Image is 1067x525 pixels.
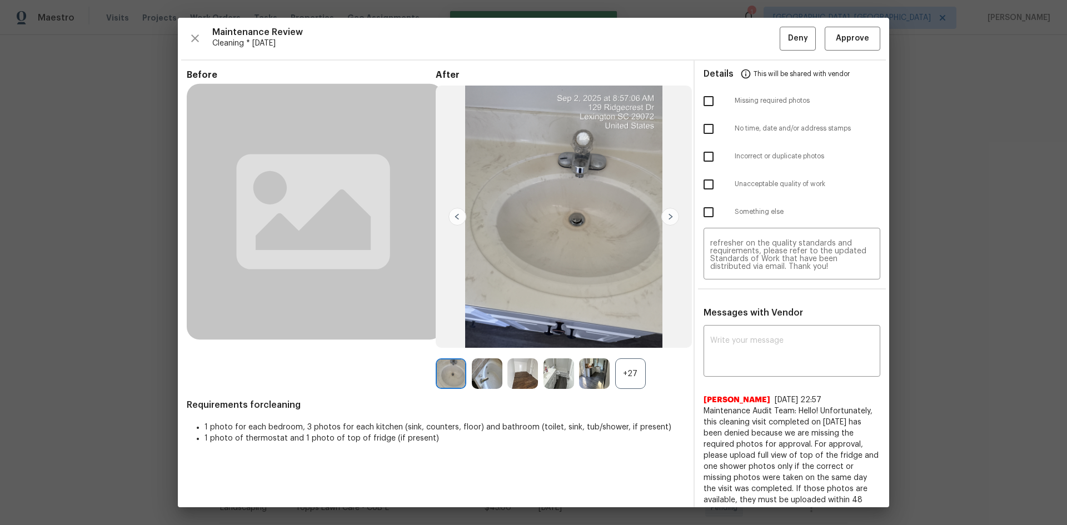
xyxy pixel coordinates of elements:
span: Deny [788,32,808,46]
div: No time, date and/or address stamps [695,115,889,143]
li: 1 photo of thermostat and 1 photo of top of fridge (if present) [205,433,685,444]
button: Deny [780,27,816,51]
div: Unacceptable quality of work [695,171,889,198]
button: Approve [825,27,880,51]
span: Maintenance Review [212,27,780,38]
span: Details [704,61,734,87]
img: left-chevron-button-url [448,208,466,226]
span: Requirements for cleaning [187,399,685,411]
span: Cleaning * [DATE] [212,38,780,49]
div: Missing required photos [695,87,889,115]
span: Messages with Vendor [704,308,803,317]
div: Something else [695,198,889,226]
li: 1 photo for each bedroom, 3 photos for each kitchen (sink, counters, floor) and bathroom (toilet,... [205,422,685,433]
div: Incorrect or duplicate photos [695,143,889,171]
span: This will be shared with vendor [754,61,850,87]
span: Unacceptable quality of work [735,179,880,189]
span: After [436,69,685,81]
span: Approve [836,32,869,46]
span: [DATE] 22:57 [775,396,821,404]
span: Before [187,69,436,81]
span: Missing required photos [735,96,880,106]
div: +27 [615,358,646,389]
span: Something else [735,207,880,217]
span: No time, date and/or address stamps [735,124,880,133]
textarea: Maintenance Audit Team: Hello! Unfortunately, this cleaning visit completed on [DATE] has been de... [710,239,874,271]
img: right-chevron-button-url [661,208,679,226]
span: [PERSON_NAME] [704,394,770,406]
span: Incorrect or duplicate photos [735,152,880,161]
